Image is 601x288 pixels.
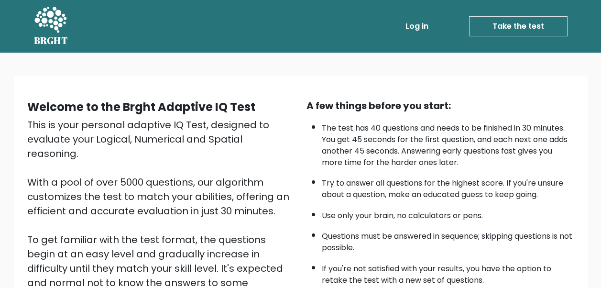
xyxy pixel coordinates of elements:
a: Take the test [469,16,568,36]
a: BRGHT [34,4,68,49]
b: Welcome to the Brght Adaptive IQ Test [27,99,255,115]
li: Questions must be answered in sequence; skipping questions is not possible. [322,226,574,254]
div: A few things before you start: [306,99,574,113]
li: The test has 40 questions and needs to be finished in 30 minutes. You get 45 seconds for the firs... [322,118,574,168]
h5: BRGHT [34,35,68,46]
a: Log in [402,17,432,36]
li: Use only your brain, no calculators or pens. [322,205,574,222]
li: If you're not satisfied with your results, you have the option to retake the test with a new set ... [322,258,574,286]
li: Try to answer all questions for the highest score. If you're unsure about a question, make an edu... [322,173,574,200]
